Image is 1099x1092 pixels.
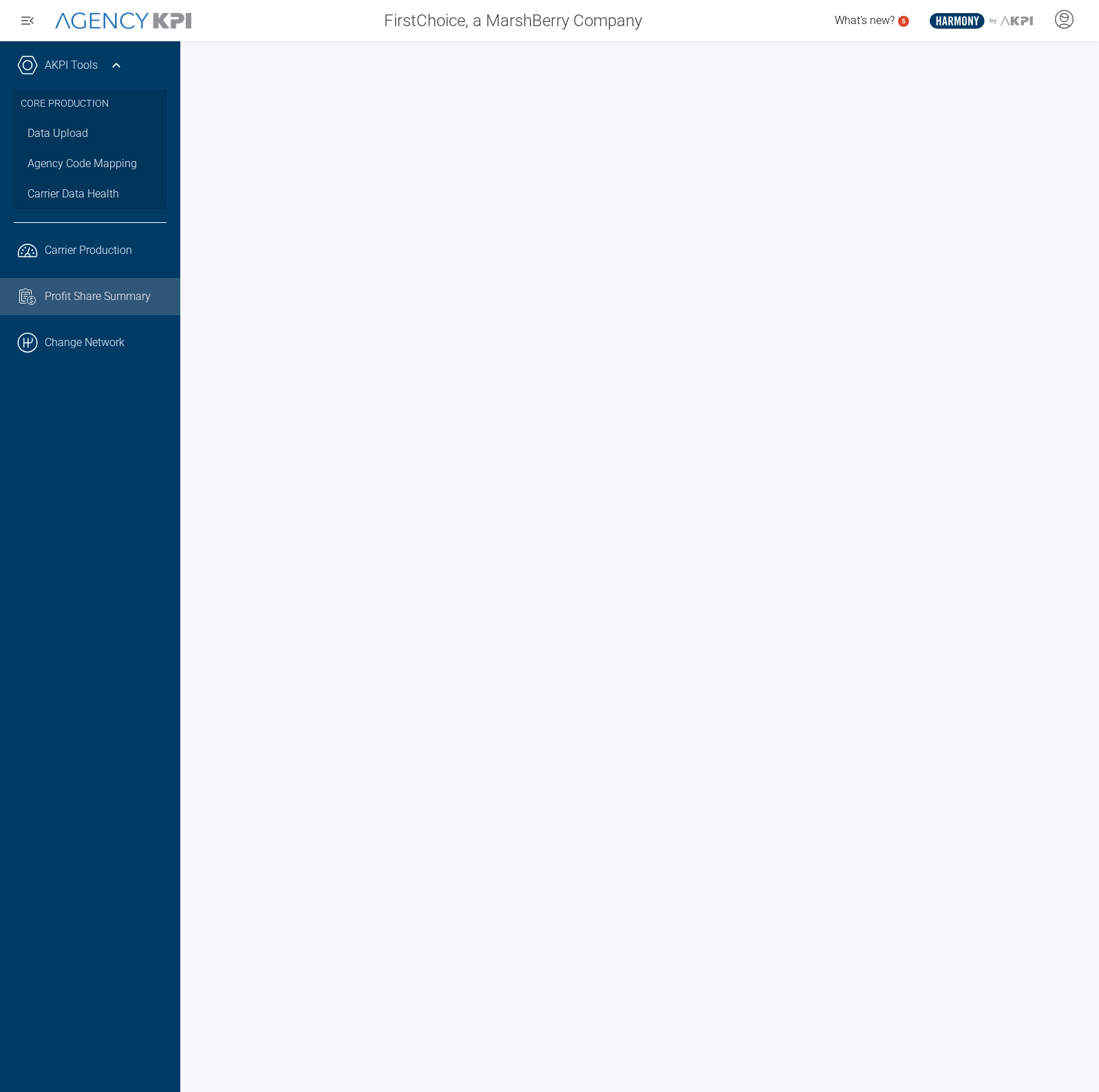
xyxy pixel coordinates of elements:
a: 5 [898,16,909,27]
span: Carrier Data Health [28,186,119,202]
img: AgencyKPI [55,12,191,30]
span: Profit Share Summary [45,288,151,305]
text: 5 [901,17,906,25]
span: What's new? [835,14,895,27]
a: Agency Code Mapping [14,149,167,179]
a: Data Upload [14,118,167,149]
a: Carrier Data Health [14,179,167,209]
a: AKPI Tools [45,57,98,74]
h3: Core Production [21,89,160,118]
span: FirstChoice, a MarshBerry Company [384,8,642,33]
span: Carrier Production [45,242,132,259]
